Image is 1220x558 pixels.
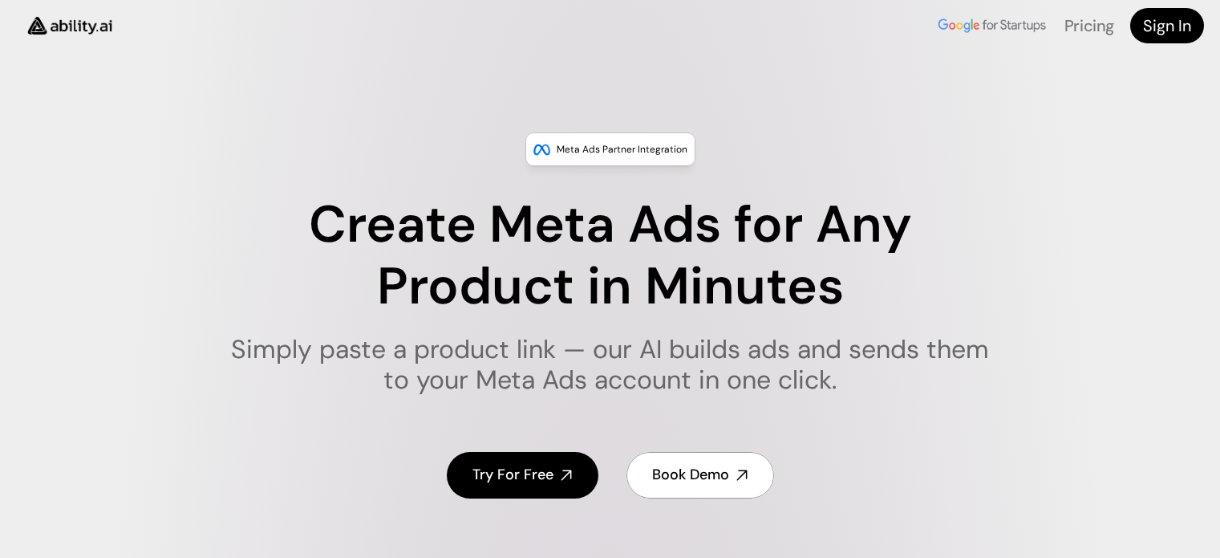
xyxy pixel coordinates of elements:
h1: Create Meta Ads for Any Product in Minutes [221,194,999,318]
h4: Sign In [1143,14,1191,37]
p: Meta Ads Partner Integration [557,141,687,157]
h1: Simply paste a product link — our AI builds ads and sends them to your Meta Ads account in one cl... [221,334,999,396]
h4: Try For Free [472,465,553,485]
h4: Book Demo [652,465,729,485]
a: Book Demo [626,452,774,498]
a: Try For Free [447,452,598,498]
a: Sign In [1130,8,1204,43]
a: Pricing [1064,15,1114,36]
